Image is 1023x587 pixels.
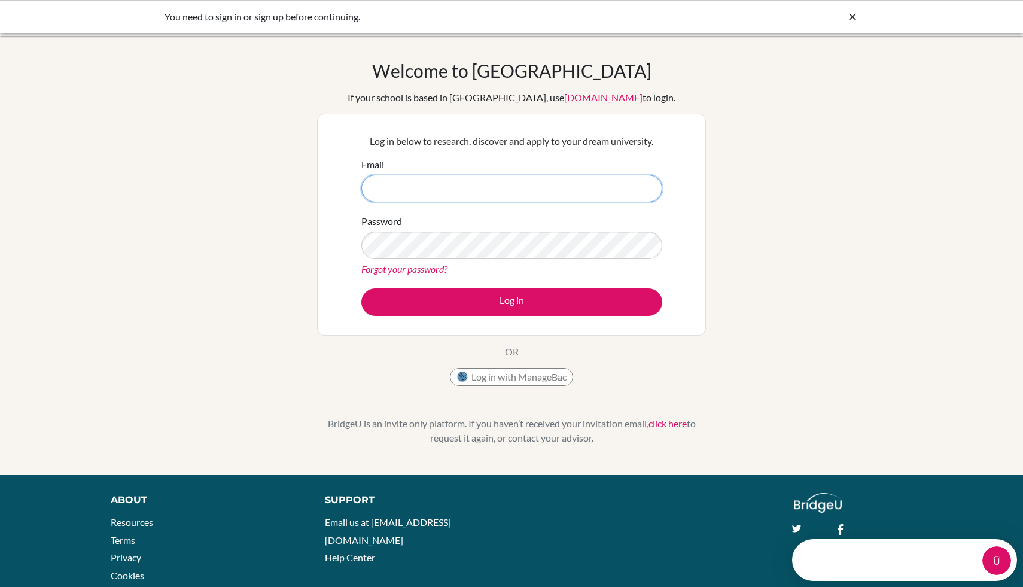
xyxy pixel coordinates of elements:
button: Log in [361,288,662,316]
div: Need help? [13,10,196,20]
a: Help Center [325,552,375,563]
h1: Welcome to [GEOGRAPHIC_DATA] [372,60,651,81]
a: [DOMAIN_NAME] [564,92,643,103]
p: BridgeU is an invite only platform. If you haven’t received your invitation email, to request it ... [317,416,706,445]
a: Email us at [EMAIL_ADDRESS][DOMAIN_NAME] [325,516,451,546]
label: Email [361,157,384,172]
a: Forgot your password? [361,263,447,275]
p: Log in below to research, discover and apply to your dream university. [361,134,662,148]
div: Support [325,493,498,507]
a: Resources [111,516,153,528]
div: Open Intercom Messenger [5,5,232,38]
iframe: Intercom live chat [982,546,1011,575]
div: About [111,493,298,507]
a: Cookies [111,570,144,581]
div: You need to sign in or sign up before continuing. [165,10,679,24]
div: The team typically replies in a few minutes. [13,20,196,32]
img: logo_white@2x-f4f0deed5e89b7ecb1c2cc34c3e3d731f90f0f143d5ea2071677605dd97b5244.png [794,493,842,513]
label: Password [361,214,402,229]
a: Terms [111,534,135,546]
a: click here [648,418,687,429]
a: Privacy [111,552,141,563]
iframe: Intercom live chat discovery launcher [792,539,1017,581]
p: OR [505,345,519,359]
button: Log in with ManageBac [450,368,573,386]
div: If your school is based in [GEOGRAPHIC_DATA], use to login. [348,90,675,105]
